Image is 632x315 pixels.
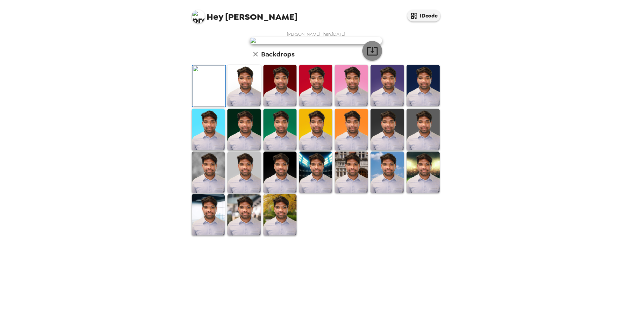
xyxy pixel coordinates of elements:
img: profile pic [192,10,205,23]
span: [PERSON_NAME] Than , [DATE] [287,31,345,37]
h6: Backdrops [261,49,295,59]
button: IDcode [407,10,440,21]
span: Hey [207,11,223,23]
img: user [250,37,382,44]
img: Original [192,65,225,107]
span: [PERSON_NAME] [192,7,297,21]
